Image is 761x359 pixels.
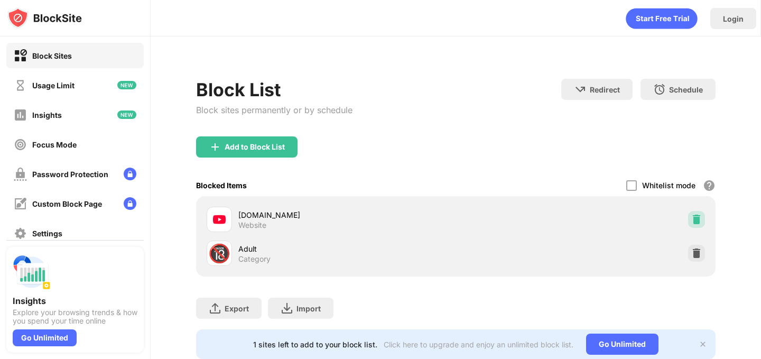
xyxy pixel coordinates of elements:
img: focus-off.svg [14,138,27,151]
img: favicons [213,213,226,226]
img: insights-off.svg [14,108,27,122]
div: Usage Limit [32,81,75,90]
div: Insights [13,296,137,306]
img: new-icon.svg [117,111,136,119]
div: Block sites permanently or by schedule [196,105,352,115]
div: Import [296,304,321,313]
img: customize-block-page-off.svg [14,197,27,210]
img: settings-off.svg [14,227,27,240]
img: lock-menu.svg [124,197,136,210]
div: 1 sites left to add to your block list. [253,340,377,349]
div: Add to Block List [225,143,285,151]
img: lock-menu.svg [124,168,136,180]
div: Category [238,254,271,264]
div: animation [626,8,698,29]
div: Adult [238,243,456,254]
img: time-usage-off.svg [14,79,27,92]
div: 🔞 [208,243,230,264]
div: Website [238,220,266,230]
div: Blocked Items [196,181,247,190]
div: Export [225,304,249,313]
div: Focus Mode [32,140,77,149]
div: Click here to upgrade and enjoy an unlimited block list. [384,340,573,349]
div: Explore your browsing trends & how you spend your time online [13,308,137,325]
div: Redirect [590,85,620,94]
div: Insights [32,111,62,119]
div: Login [723,14,744,23]
div: Schedule [669,85,703,94]
img: block-on.svg [14,49,27,62]
div: Block List [196,79,352,100]
div: Settings [32,229,62,238]
div: Block Sites [32,51,72,60]
div: Custom Block Page [32,199,102,208]
img: logo-blocksite.svg [7,7,82,29]
img: new-icon.svg [117,81,136,89]
div: [DOMAIN_NAME] [238,209,456,220]
div: Go Unlimited [586,334,658,355]
img: x-button.svg [699,340,707,348]
div: Whitelist mode [642,181,695,190]
img: push-insights.svg [13,253,51,291]
div: Go Unlimited [13,329,77,346]
div: Password Protection [32,170,108,179]
img: password-protection-off.svg [14,168,27,181]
